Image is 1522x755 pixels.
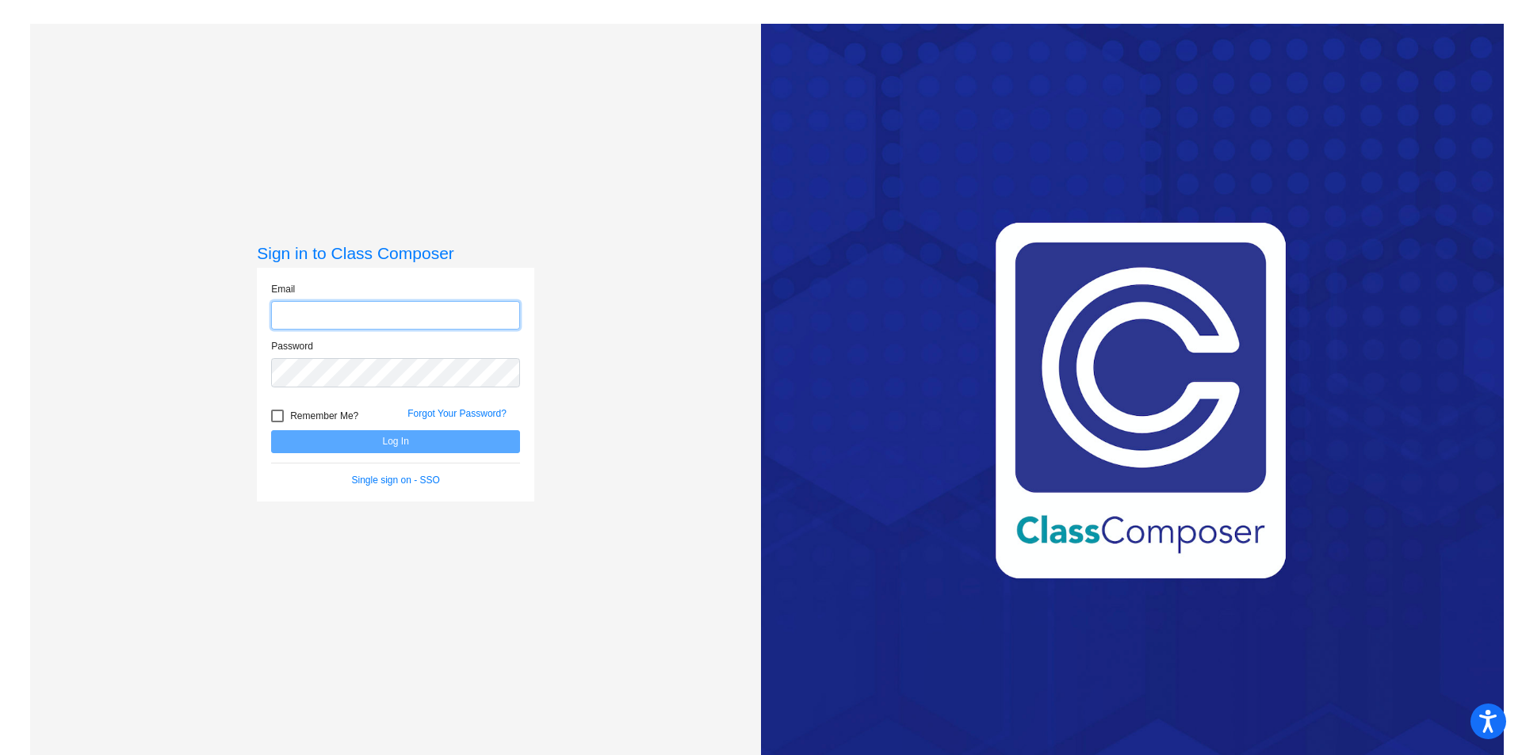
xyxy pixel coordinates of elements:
label: Password [271,339,313,353]
a: Single sign on - SSO [352,475,440,486]
a: Forgot Your Password? [407,408,507,419]
h3: Sign in to Class Composer [257,243,534,263]
span: Remember Me? [290,406,358,425]
label: Email [271,282,295,296]
button: Log In [271,430,520,453]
